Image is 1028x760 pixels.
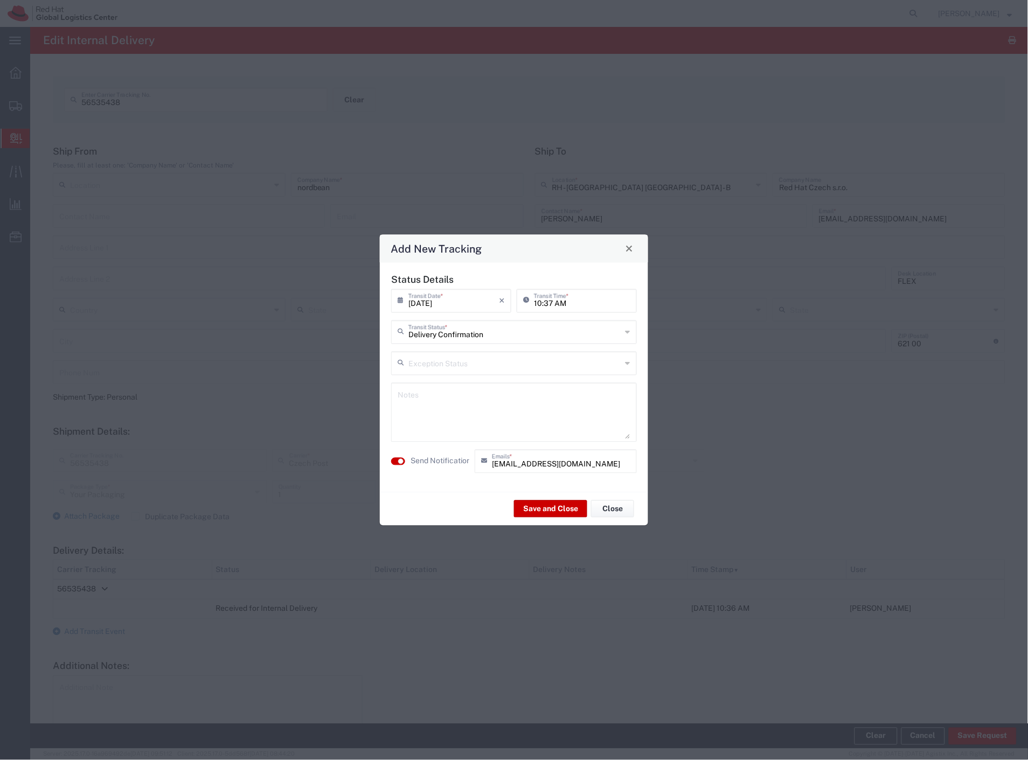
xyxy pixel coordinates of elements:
[391,241,482,256] h4: Add New Tracking
[391,274,637,285] h5: Status Details
[591,500,634,518] button: Close
[622,241,637,256] button: Close
[411,456,471,467] label: Send Notification
[499,292,505,309] i: ×
[514,500,587,518] button: Save and Close
[411,456,469,467] agx-label: Send Notification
